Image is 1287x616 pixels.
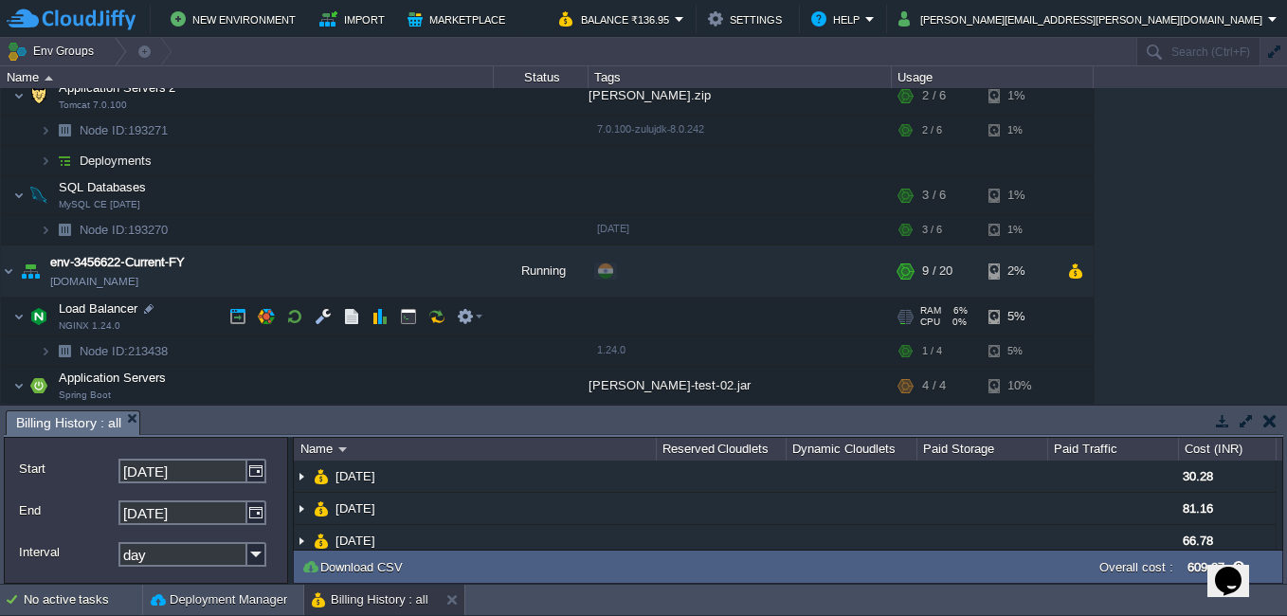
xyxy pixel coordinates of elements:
[45,76,53,81] img: AMDAwAAAACH5BAEAAAAALAAAAAABAAEAAAICRAEAOw==
[922,367,946,405] div: 4 / 4
[26,367,52,405] img: AMDAwAAAACH5BAEAAAAALAAAAAABAAEAAAICRAEAOw==
[920,317,940,328] span: CPU
[922,176,946,214] div: 3 / 6
[408,8,511,30] button: Marketplace
[78,343,171,359] span: 213438
[78,153,154,169] a: Deployments
[559,8,675,30] button: Balance ₹136.95
[920,305,941,317] span: RAM
[78,122,171,138] span: 193271
[13,367,25,405] img: AMDAwAAAACH5BAEAAAAALAAAAAABAAEAAAICRAEAOw==
[334,533,378,549] a: [DATE]
[296,438,656,461] div: Name
[589,77,892,115] div: [PERSON_NAME].zip
[1207,540,1268,597] iframe: chat widget
[7,38,100,64] button: Env Groups
[1183,501,1213,516] span: 81.16
[13,176,25,214] img: AMDAwAAAACH5BAEAAAAALAAAAAABAAEAAAICRAEAOw==
[494,245,589,297] div: Running
[988,336,1050,366] div: 5%
[13,77,25,115] img: AMDAwAAAACH5BAEAAAAALAAAAAABAAEAAAICRAEAOw==
[24,585,142,615] div: No active tasks
[50,253,185,272] a: env-3456622-Current-FY
[16,411,121,435] span: Billing History : all
[50,272,138,291] a: [DOMAIN_NAME]
[922,245,952,297] div: 9 / 20
[597,344,625,355] span: 1.24.0
[294,525,309,556] img: AMDAwAAAACH5BAEAAAAALAAAAAABAAEAAAICRAEAOw==
[893,66,1093,88] div: Usage
[57,300,140,317] span: Load Balancer
[988,176,1050,214] div: 1%
[918,438,1047,461] div: Paid Storage
[922,77,946,115] div: 2 / 6
[151,590,287,609] button: Deployment Manager
[59,100,127,111] span: Tomcat 7.0.100
[314,461,329,492] img: AMDAwAAAACH5BAEAAAAALAAAAAABAAEAAAICRAEAOw==
[59,320,120,332] span: NGINX 1.24.0
[40,215,51,245] img: AMDAwAAAACH5BAEAAAAALAAAAAABAAEAAAICRAEAOw==
[708,8,788,30] button: Settings
[57,180,149,194] a: SQL DatabasesMySQL CE [DATE]
[1049,438,1178,461] div: Paid Traffic
[1183,469,1213,483] span: 30.28
[51,116,78,145] img: AMDAwAAAACH5BAEAAAAALAAAAAABAAEAAAICRAEAOw==
[78,343,171,359] a: Node ID:213438
[922,215,942,245] div: 3 / 6
[949,305,968,317] span: 6%
[1183,534,1213,548] span: 66.78
[26,77,52,115] img: AMDAwAAAACH5BAEAAAAALAAAAAABAAEAAAICRAEAOw==
[988,77,1050,115] div: 1%
[495,66,588,88] div: Status
[338,447,347,452] img: AMDAwAAAACH5BAEAAAAALAAAAAABAAEAAAICRAEAOw==
[80,123,128,137] span: Node ID:
[1187,560,1224,574] label: 609.27
[294,493,309,524] img: AMDAwAAAACH5BAEAAAAALAAAAAABAAEAAAICRAEAOw==
[78,222,171,238] span: 193270
[57,371,169,385] a: Application ServersSpring Boot
[80,344,128,358] span: Node ID:
[922,336,942,366] div: 1 / 4
[334,468,378,484] a: [DATE]
[1099,560,1173,574] label: Overall cost :
[19,459,117,479] label: Start
[314,493,329,524] img: AMDAwAAAACH5BAEAAAAALAAAAAABAAEAAAICRAEAOw==
[988,367,1050,405] div: 10%
[171,8,301,30] button: New Environment
[589,66,891,88] div: Tags
[312,590,428,609] button: Billing History : all
[26,298,52,335] img: AMDAwAAAACH5BAEAAAAALAAAAAABAAEAAAICRAEAOw==
[19,500,117,520] label: End
[51,336,78,366] img: AMDAwAAAACH5BAEAAAAALAAAAAABAAEAAAICRAEAOw==
[319,8,390,30] button: Import
[57,301,140,316] a: Load BalancerNGINX 1.24.0
[301,558,408,575] button: Download CSV
[898,8,1268,30] button: [PERSON_NAME][EMAIL_ADDRESS][PERSON_NAME][DOMAIN_NAME]
[334,500,378,516] a: [DATE]
[51,215,78,245] img: AMDAwAAAACH5BAEAAAAALAAAAAABAAEAAAICRAEAOw==
[589,367,892,405] div: [PERSON_NAME]-test-02.jar
[78,122,171,138] a: Node ID:193271
[597,223,629,234] span: [DATE]
[57,370,169,386] span: Application Servers
[2,66,493,88] div: Name
[13,298,25,335] img: AMDAwAAAACH5BAEAAAAALAAAAAABAAEAAAICRAEAOw==
[988,245,1050,297] div: 2%
[57,81,178,95] a: Application Servers 2Tomcat 7.0.100
[597,123,704,135] span: 7.0.100-zulujdk-8.0.242
[78,222,171,238] a: Node ID:193270
[294,461,309,492] img: AMDAwAAAACH5BAEAAAAALAAAAAABAAEAAAICRAEAOw==
[51,146,78,175] img: AMDAwAAAACH5BAEAAAAALAAAAAABAAEAAAICRAEAOw==
[40,146,51,175] img: AMDAwAAAACH5BAEAAAAALAAAAAABAAEAAAICRAEAOw==
[19,542,117,562] label: Interval
[17,245,44,297] img: AMDAwAAAACH5BAEAAAAALAAAAAABAAEAAAICRAEAOw==
[988,298,1050,335] div: 5%
[788,438,916,461] div: Dynamic Cloudlets
[1180,438,1276,461] div: Cost (INR)
[57,179,149,195] span: SQL Databases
